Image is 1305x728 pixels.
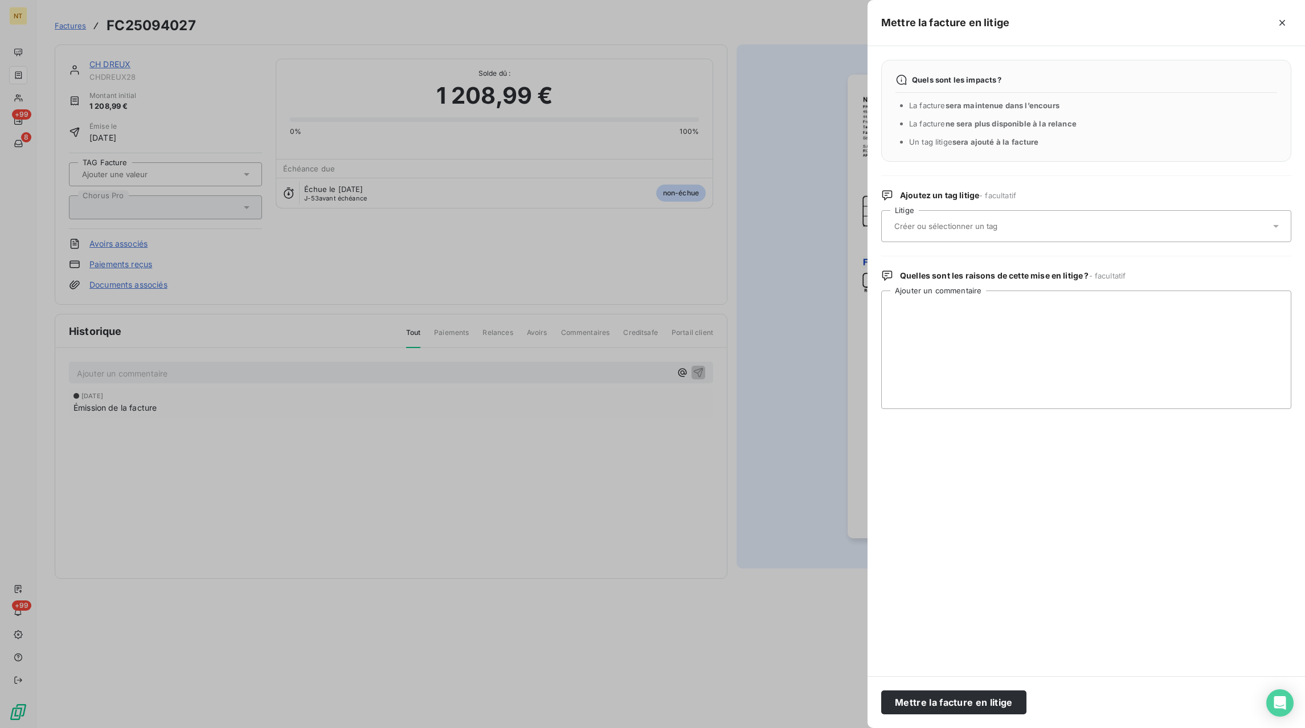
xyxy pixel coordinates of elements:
[946,101,1059,110] span: sera maintenue dans l’encours
[979,191,1016,200] span: - facultatif
[952,137,1039,146] span: sera ajouté à la facture
[912,75,1002,84] span: Quels sont les impacts ?
[909,119,1077,128] span: La facture
[881,690,1026,714] button: Mettre la facture en litige
[900,270,1126,281] span: Quelles sont les raisons de cette mise en litige ?
[893,221,1059,231] input: Créer ou sélectionner un tag
[946,119,1077,128] span: ne sera plus disponible à la relance
[1266,689,1294,717] div: Open Intercom Messenger
[909,137,1039,146] span: Un tag litige
[909,101,1059,110] span: La facture
[881,15,1009,31] h5: Mettre la facture en litige
[1089,271,1126,280] span: - facultatif
[900,190,1016,201] span: Ajoutez un tag litige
